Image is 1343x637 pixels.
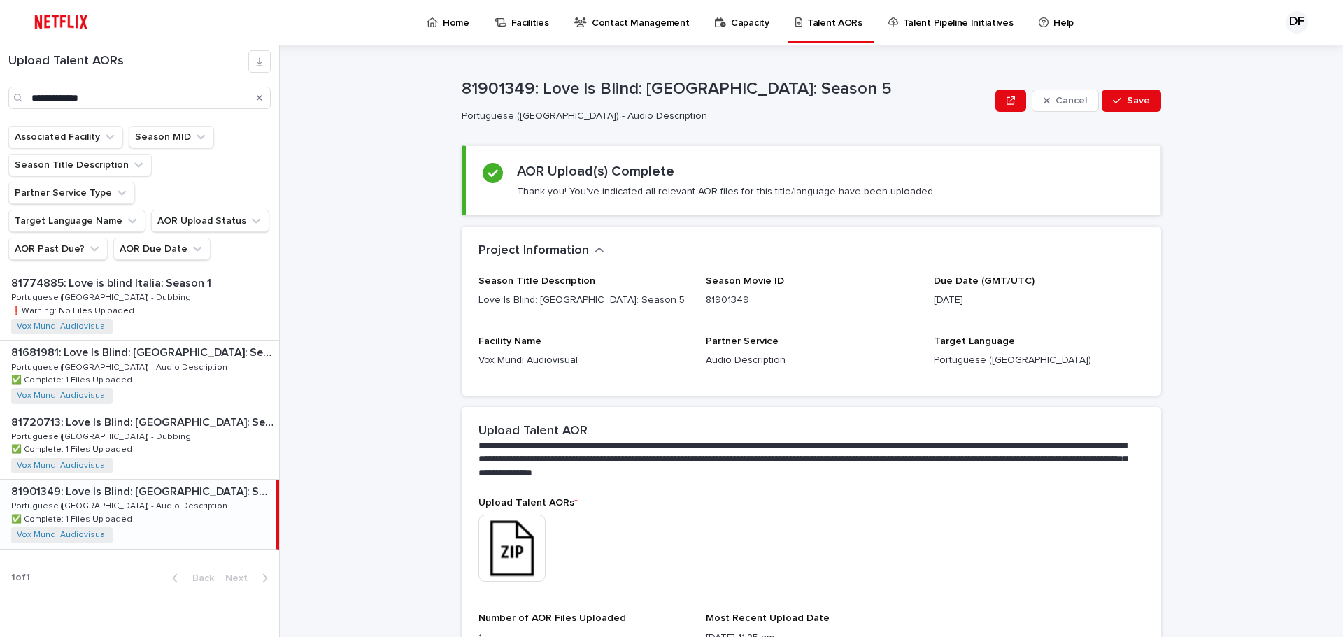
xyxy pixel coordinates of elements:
[934,336,1015,346] span: Target Language
[225,573,256,583] span: Next
[151,210,269,232] button: AOR Upload Status
[706,276,784,286] span: Season Movie ID
[113,238,211,260] button: AOR Due Date
[11,373,135,385] p: ✅ Complete: 1 Files Uploaded
[8,154,152,176] button: Season Title Description
[478,353,689,368] p: Vox Mundi Audiovisual
[706,613,830,623] span: Most Recent Upload Date
[184,573,214,583] span: Back
[934,276,1035,286] span: Due Date (GMT/UTC)
[478,498,578,508] span: Upload Talent AORs
[17,530,107,540] a: Vox Mundi Audiovisual
[1056,96,1087,106] span: Cancel
[1032,90,1099,112] button: Cancel
[8,87,271,109] input: Search
[28,8,94,36] img: ifQbXi3ZQGMSEF7WDB7W
[8,126,123,148] button: Associated Facility
[8,238,108,260] button: AOR Past Due?
[478,293,689,308] p: Love Is Blind: [GEOGRAPHIC_DATA]: Season 5
[478,243,604,259] button: Project Information
[934,293,1144,308] p: [DATE]
[11,274,214,290] p: 81774885: Love is blind Italia: Season 1
[8,210,145,232] button: Target Language Name
[11,482,273,499] p: 81901349: Love Is Blind: [GEOGRAPHIC_DATA]: Season 5
[517,163,674,180] h2: AOR Upload(s) Complete
[478,336,541,346] span: Facility Name
[478,276,595,286] span: Season Title Description
[8,54,248,69] h1: Upload Talent AORs
[11,429,194,442] p: Portuguese ([GEOGRAPHIC_DATA]) - Dubbing
[478,243,589,259] h2: Project Information
[462,110,984,122] p: Portuguese ([GEOGRAPHIC_DATA]) - Audio Description
[11,303,137,316] p: ❗️Warning: No Files Uploaded
[129,126,214,148] button: Season MID
[17,391,107,401] a: Vox Mundi Audiovisual
[706,293,916,308] p: 81901349
[161,572,220,585] button: Back
[706,353,916,368] p: Audio Description
[8,182,135,204] button: Partner Service Type
[1127,96,1150,106] span: Save
[220,572,279,585] button: Next
[478,613,626,623] span: Number of AOR Files Uploaded
[17,461,107,471] a: Vox Mundi Audiovisual
[11,512,135,524] p: ✅ Complete: 1 Files Uploaded
[462,79,990,99] p: 81901349: Love Is Blind: [GEOGRAPHIC_DATA]: Season 5
[1286,11,1308,34] div: DF
[517,185,935,198] p: Thank you! You've indicated all relevant AOR files for this title/language have been uploaded.
[11,290,194,303] p: Portuguese ([GEOGRAPHIC_DATA]) - Dubbing
[11,413,276,429] p: 81720713: Love Is Blind: [GEOGRAPHIC_DATA]: Season 1
[934,353,1144,368] p: Portuguese ([GEOGRAPHIC_DATA])
[11,360,230,373] p: Portuguese ([GEOGRAPHIC_DATA]) - Audio Description
[11,499,230,511] p: Portuguese ([GEOGRAPHIC_DATA]) - Audio Description
[11,343,276,359] p: 81681981: Love Is Blind: [GEOGRAPHIC_DATA]: Season 4
[1102,90,1161,112] button: Save
[706,336,779,346] span: Partner Service
[17,322,107,331] a: Vox Mundi Audiovisual
[478,424,588,439] h2: Upload Talent AOR
[11,442,135,455] p: ✅ Complete: 1 Files Uploaded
